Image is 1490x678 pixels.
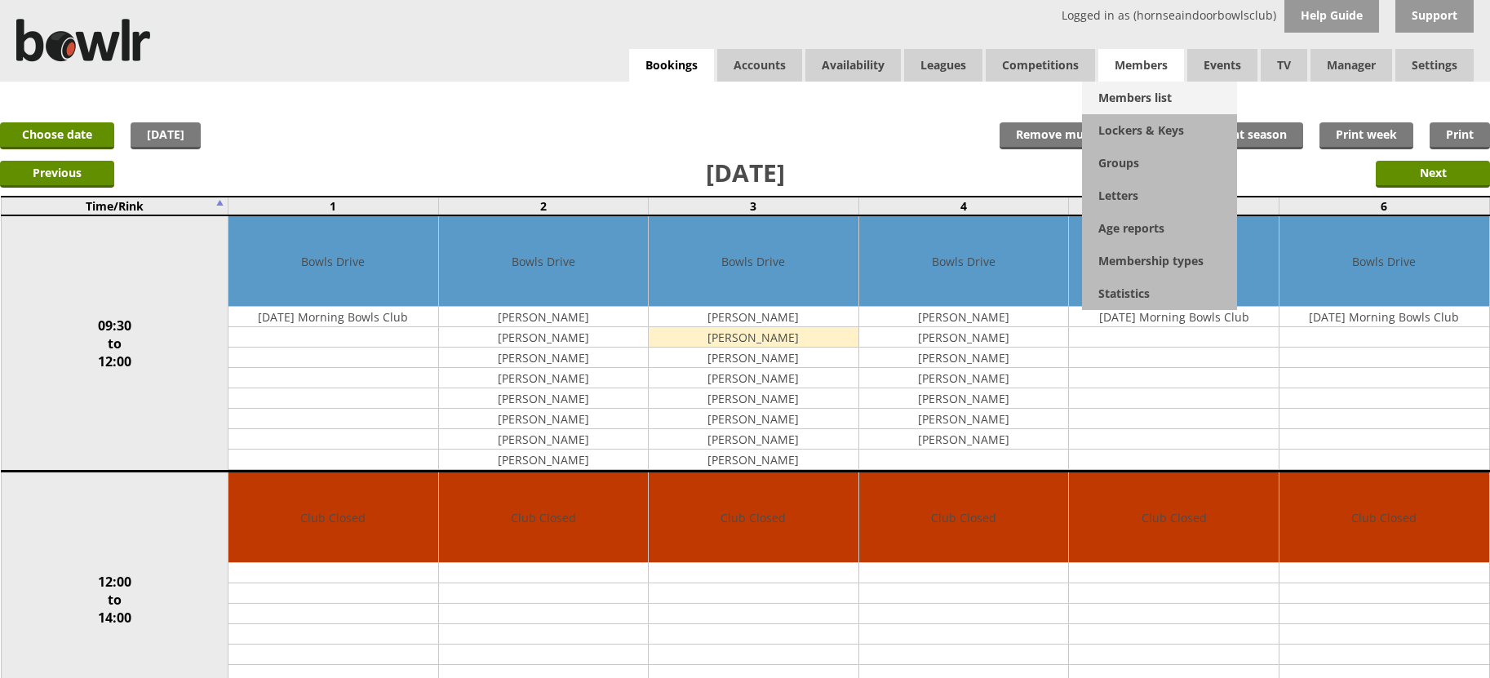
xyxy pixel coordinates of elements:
[439,450,649,470] td: [PERSON_NAME]
[904,49,982,82] a: Leagues
[717,49,802,82] span: Accounts
[1,197,228,215] td: Time/Rink
[1,215,228,472] td: 09:30 to 12:00
[859,348,1069,368] td: [PERSON_NAME]
[859,472,1069,563] td: Club Closed
[1376,161,1490,188] input: Next
[228,197,439,215] td: 1
[1319,122,1413,149] a: Print week
[859,429,1069,450] td: [PERSON_NAME]
[1082,245,1237,277] a: Membership types
[439,307,649,327] td: [PERSON_NAME]
[1082,114,1237,147] a: Lockers & Keys
[649,216,858,307] td: Bowls Drive
[858,197,1069,215] td: 4
[859,409,1069,429] td: [PERSON_NAME]
[1279,307,1489,327] td: [DATE] Morning Bowls Club
[1395,49,1474,82] span: Settings
[649,409,858,429] td: [PERSON_NAME]
[649,368,858,388] td: [PERSON_NAME]
[649,472,858,563] td: Club Closed
[1082,212,1237,245] a: Age reports
[649,388,858,409] td: [PERSON_NAME]
[439,368,649,388] td: [PERSON_NAME]
[228,307,438,327] td: [DATE] Morning Bowls Club
[1069,197,1279,215] td: 5
[859,307,1069,327] td: [PERSON_NAME]
[1098,49,1184,82] span: Members
[1069,472,1279,563] td: Club Closed
[228,216,438,307] td: Bowls Drive
[1310,49,1392,82] span: Manager
[439,409,649,429] td: [PERSON_NAME]
[131,122,201,149] a: [DATE]
[1082,147,1237,179] a: Groups
[649,307,858,327] td: [PERSON_NAME]
[859,327,1069,348] td: [PERSON_NAME]
[438,197,649,215] td: 2
[629,49,714,82] a: Bookings
[439,429,649,450] td: [PERSON_NAME]
[1082,82,1237,114] a: Members list
[439,472,649,563] td: Club Closed
[439,348,649,368] td: [PERSON_NAME]
[1279,197,1489,215] td: 6
[439,327,649,348] td: [PERSON_NAME]
[1261,49,1307,82] span: TV
[228,472,438,563] td: Club Closed
[1279,472,1489,563] td: Club Closed
[649,429,858,450] td: [PERSON_NAME]
[1069,307,1279,327] td: [DATE] Morning Bowls Club
[1000,122,1184,149] input: Remove multiple bookings
[649,450,858,470] td: [PERSON_NAME]
[859,388,1069,409] td: [PERSON_NAME]
[1200,122,1303,149] a: Print season
[1069,216,1279,307] td: Bowls Drive
[649,197,859,215] td: 3
[649,348,858,368] td: [PERSON_NAME]
[1430,122,1490,149] a: Print
[439,388,649,409] td: [PERSON_NAME]
[805,49,901,82] a: Availability
[859,216,1069,307] td: Bowls Drive
[986,49,1095,82] a: Competitions
[859,368,1069,388] td: [PERSON_NAME]
[1082,179,1237,212] a: Letters
[1279,216,1489,307] td: Bowls Drive
[439,216,649,307] td: Bowls Drive
[1187,49,1257,82] a: Events
[649,327,858,348] td: [PERSON_NAME]
[1082,277,1237,310] a: Statistics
